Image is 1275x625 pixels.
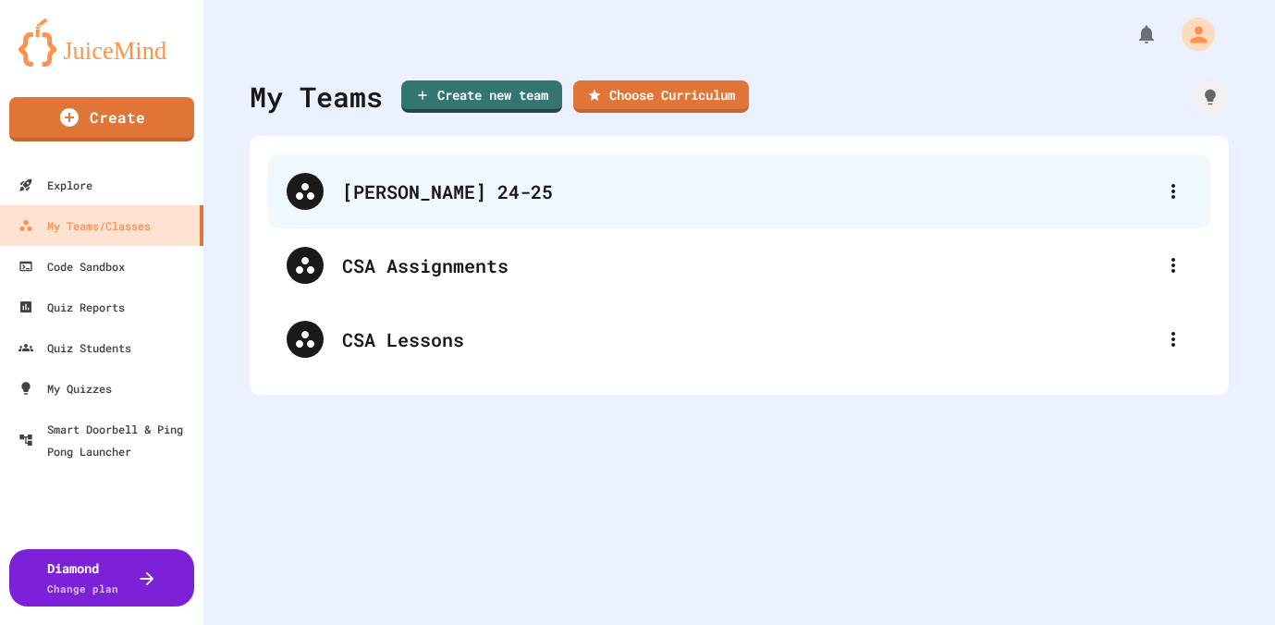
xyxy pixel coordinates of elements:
[268,228,1210,302] div: CSA Assignments
[401,80,562,113] a: Create new team
[18,377,112,399] div: My Quizzes
[18,296,125,318] div: Quiz Reports
[342,251,1155,279] div: CSA Assignments
[47,558,118,597] div: Diamond
[18,337,131,359] div: Quiz Students
[250,76,383,117] div: My Teams
[18,18,185,67] img: logo-orange.svg
[18,418,196,462] div: Smart Doorbell & Ping Pong Launcher
[18,174,92,196] div: Explore
[268,302,1210,376] div: CSA Lessons
[573,80,749,113] a: Choose Curriculum
[342,178,1155,205] div: [PERSON_NAME] 24-25
[9,549,194,607] button: DiamondChange plan
[1162,13,1220,55] div: My Account
[1192,79,1229,116] div: How it works
[9,97,194,141] a: Create
[268,154,1210,228] div: [PERSON_NAME] 24-25
[342,325,1155,353] div: CSA Lessons
[18,214,151,237] div: My Teams/Classes
[47,582,118,595] span: Change plan
[18,255,125,277] div: Code Sandbox
[1101,18,1162,50] div: My Notifications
